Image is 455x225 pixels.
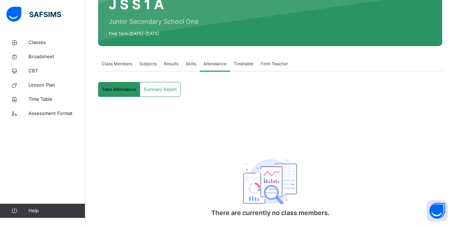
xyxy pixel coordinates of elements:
span: Results [164,61,178,67]
span: Time Table [28,96,85,103]
span: Class Members [102,61,132,67]
img: classEmptyState.7d4ec5dc6d57f4e1adfd249b62c1c528.svg [243,158,297,205]
span: Help [28,207,85,214]
span: First Term [DATE]-[DATE] [109,31,198,37]
span: Form Teacher [261,61,288,67]
span: Subjects [139,61,157,67]
span: Skills [186,61,196,67]
img: safsims [6,7,61,22]
span: CBT [28,67,85,75]
span: Lesson Plan [28,82,85,89]
p: There are currently no class members. [199,208,341,218]
span: Take Attendance [102,86,136,93]
button: Open asap [427,200,448,221]
span: Broadsheet [28,53,85,60]
span: Summary Report [144,86,177,93]
span: Attendance [203,61,226,67]
span: Timetable [234,61,253,67]
span: Assessment Format [28,110,85,117]
span: Classes [28,39,85,46]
